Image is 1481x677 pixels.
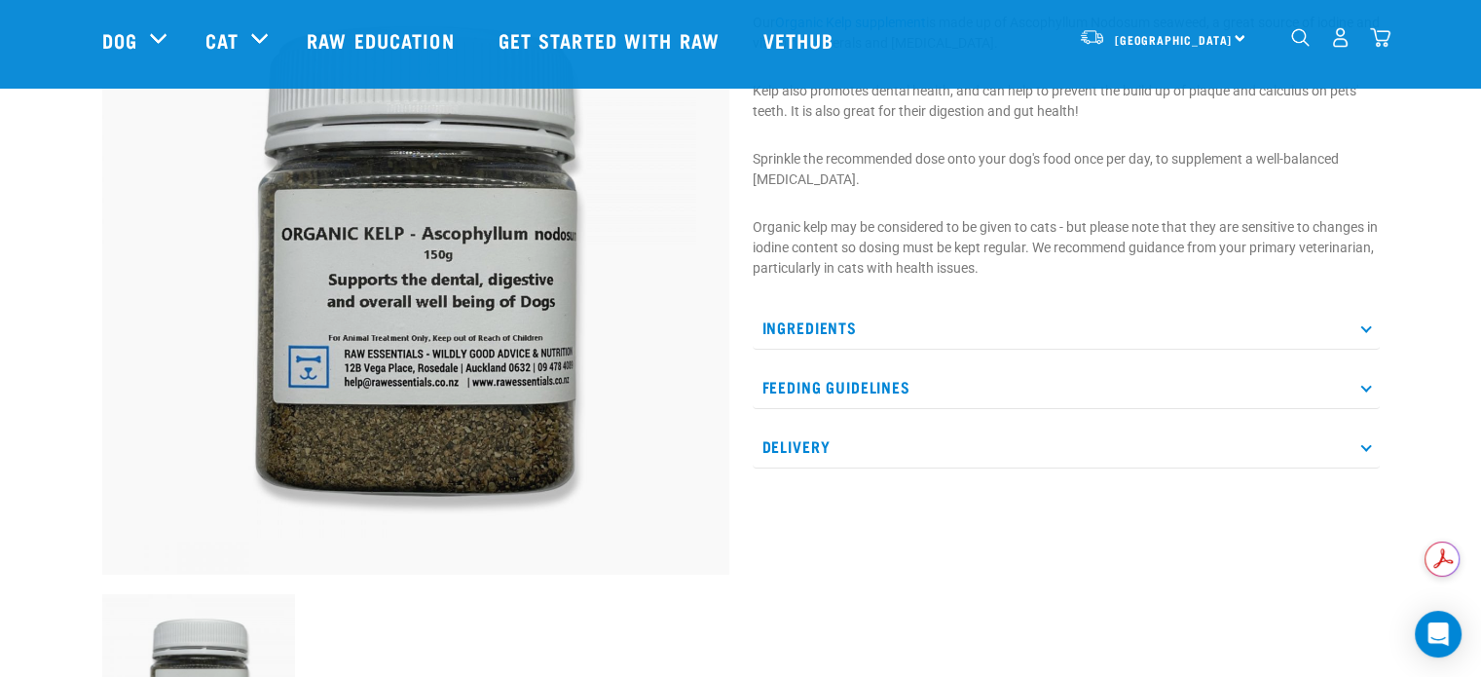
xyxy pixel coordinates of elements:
span: [GEOGRAPHIC_DATA] [1115,36,1233,43]
a: Dog [102,25,137,55]
img: home-icon@2x.png [1370,27,1390,48]
p: Delivery [753,425,1380,469]
a: Raw Education [287,1,478,79]
p: Sprinkle the recommended dose onto your dog's food once per day, to supplement a well-balanced [M... [753,149,1380,190]
img: user.png [1330,27,1351,48]
p: Organic kelp may be considered to be given to cats - but please note that they are sensitive to c... [753,217,1380,279]
p: Feeding Guidelines [753,365,1380,409]
div: Open Intercom Messenger [1415,611,1462,658]
p: Ingredients [753,306,1380,350]
img: van-moving.png [1079,28,1105,46]
p: Kelp also promotes dental health, and can help to prevent the build up of plaque and calculus on ... [753,81,1380,122]
a: Cat [205,25,239,55]
a: Get started with Raw [479,1,744,79]
img: home-icon-1@2x.png [1291,28,1310,47]
a: Vethub [744,1,859,79]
